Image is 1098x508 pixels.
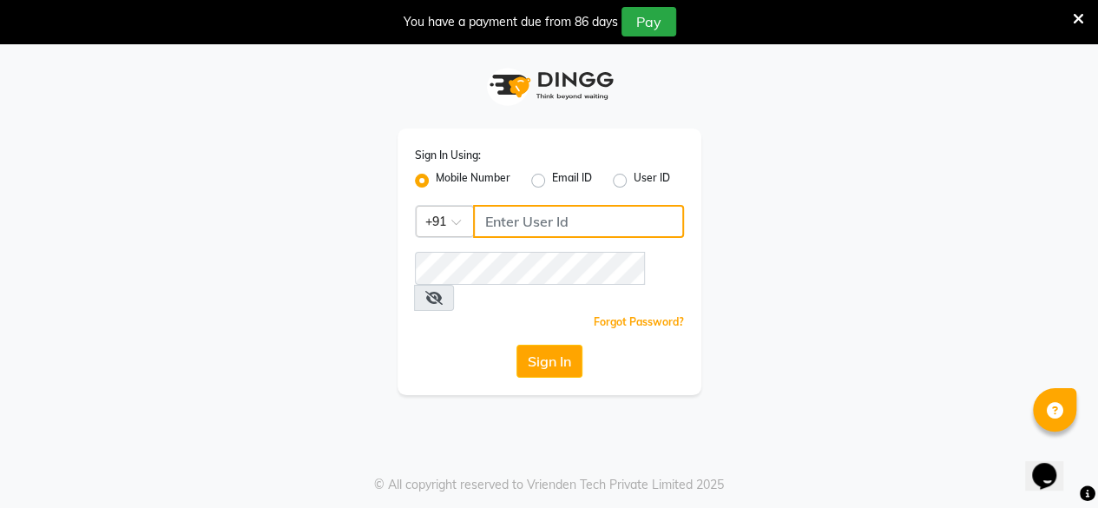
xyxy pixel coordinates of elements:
[415,148,481,163] label: Sign In Using:
[594,315,684,328] a: Forgot Password?
[1025,439,1081,491] iframe: chat widget
[634,170,670,191] label: User ID
[473,205,684,238] input: Username
[552,170,592,191] label: Email ID
[621,7,676,36] button: Pay
[516,345,582,378] button: Sign In
[404,13,618,31] div: You have a payment due from 86 days
[436,170,510,191] label: Mobile Number
[480,60,619,111] img: logo1.svg
[415,252,646,285] input: Username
